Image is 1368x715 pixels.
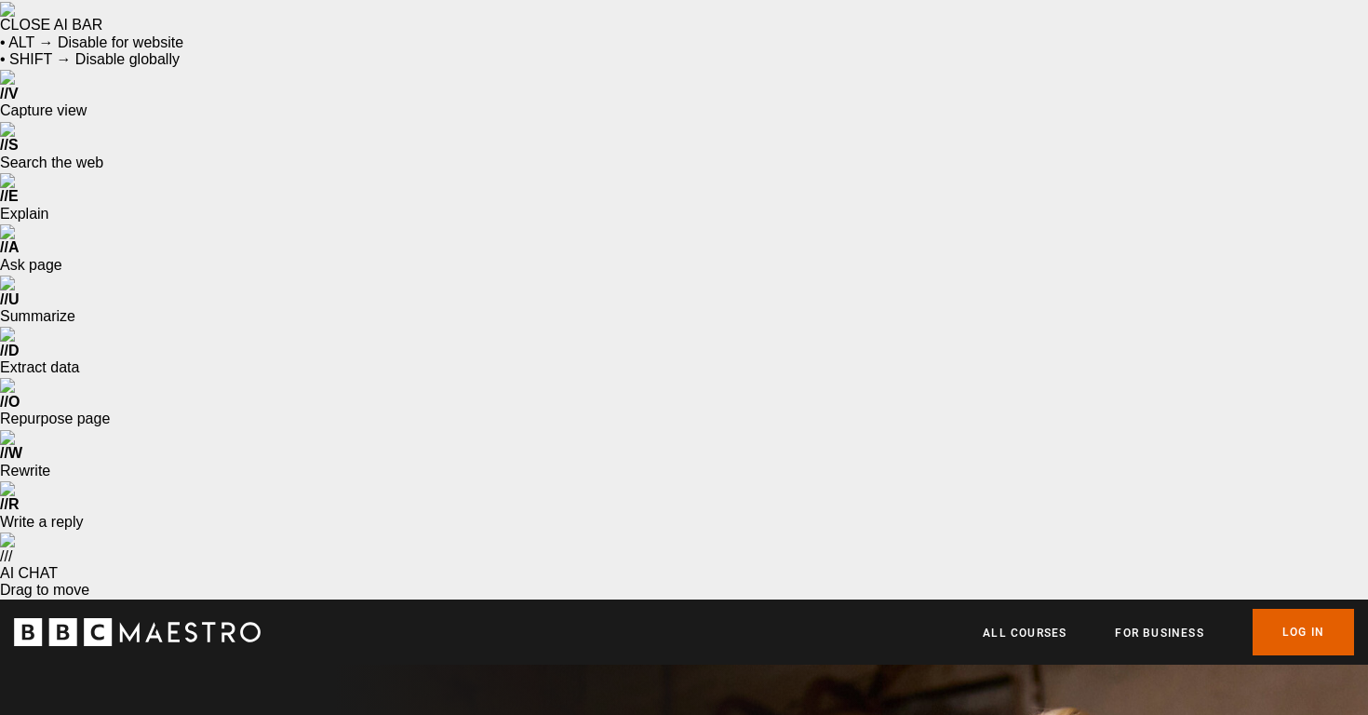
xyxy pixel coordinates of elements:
a: All Courses [983,624,1066,642]
a: For business [1115,624,1203,642]
nav: Primary [983,609,1354,655]
svg: BBC Maestro [14,618,261,646]
a: Log In [1253,609,1354,655]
